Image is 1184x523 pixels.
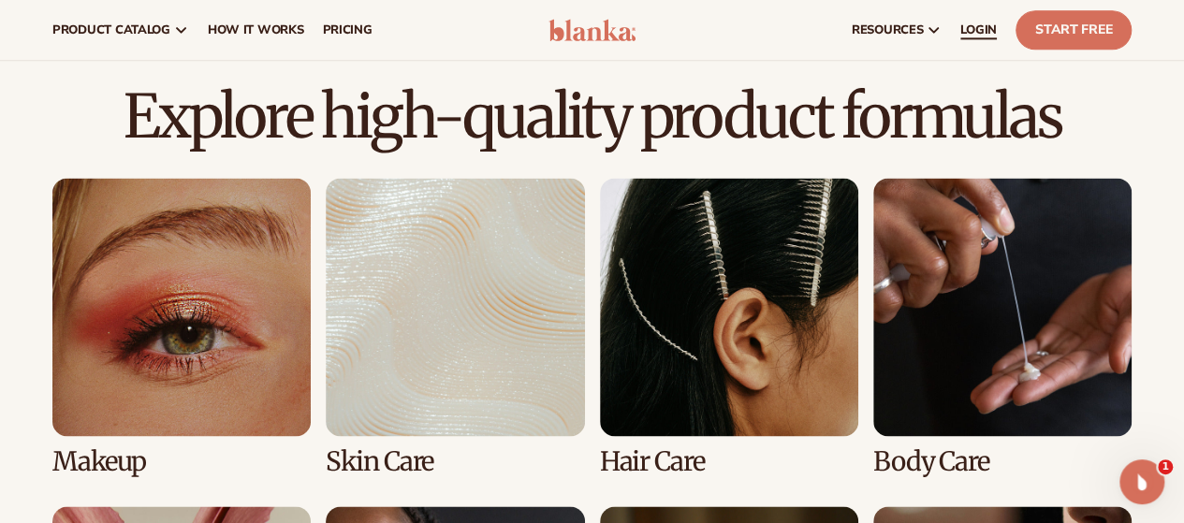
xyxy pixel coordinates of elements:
[208,22,304,37] span: How It Works
[52,178,311,476] div: 1 / 8
[852,22,923,37] span: resources
[1119,459,1164,504] iframe: Intercom live chat
[600,178,858,476] div: 3 / 8
[326,178,584,476] div: 2 / 8
[873,178,1132,476] div: 4 / 8
[52,447,311,476] h3: Makeup
[326,447,584,476] h3: Skin Care
[600,447,858,476] h3: Hair Care
[52,22,170,37] span: product catalog
[1158,459,1173,474] span: 1
[322,22,372,37] span: pricing
[548,19,636,41] img: logo
[873,447,1132,476] h3: Body Care
[52,85,1132,148] h2: Explore high-quality product formulas
[1016,10,1132,50] a: Start Free
[960,22,997,37] span: LOGIN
